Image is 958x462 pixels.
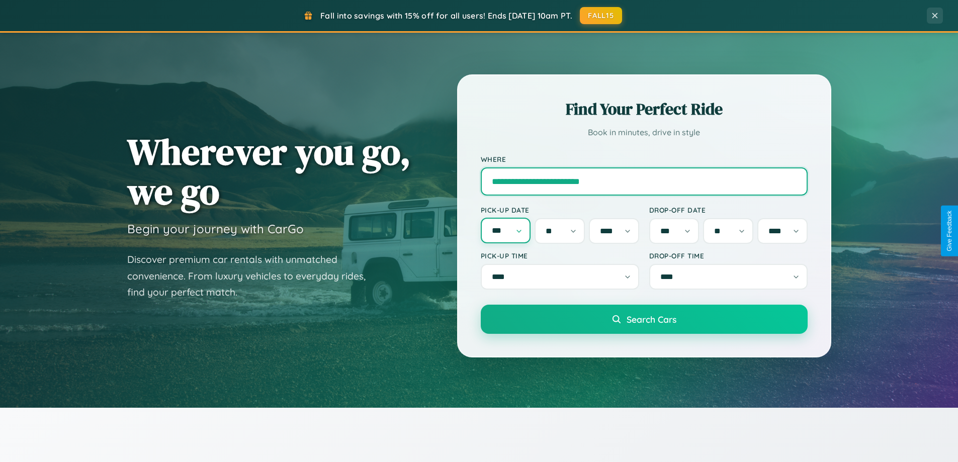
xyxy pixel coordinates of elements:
[649,251,808,260] label: Drop-off Time
[320,11,572,21] span: Fall into savings with 15% off for all users! Ends [DATE] 10am PT.
[481,155,808,163] label: Where
[127,221,304,236] h3: Begin your journey with CarGo
[127,251,379,301] p: Discover premium car rentals with unmatched convenience. From luxury vehicles to everyday rides, ...
[481,125,808,140] p: Book in minutes, drive in style
[481,305,808,334] button: Search Cars
[481,251,639,260] label: Pick-up Time
[649,206,808,214] label: Drop-off Date
[127,132,411,211] h1: Wherever you go, we go
[580,7,622,24] button: FALL15
[946,211,953,251] div: Give Feedback
[481,98,808,120] h2: Find Your Perfect Ride
[481,206,639,214] label: Pick-up Date
[627,314,676,325] span: Search Cars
